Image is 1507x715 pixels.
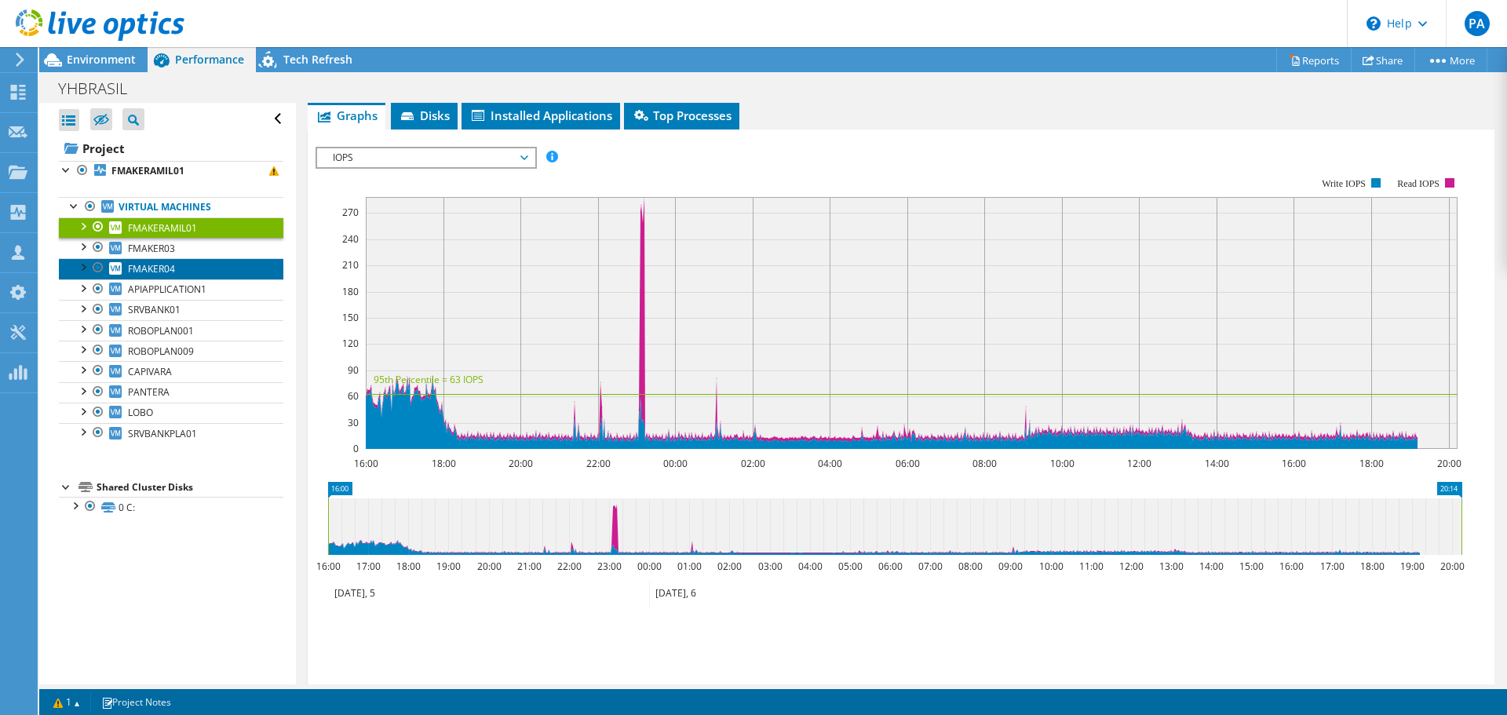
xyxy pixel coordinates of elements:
text: 20:00 [509,457,533,470]
a: SRVBANKPLA01 [59,423,283,443]
text: 18:00 [432,457,456,470]
text: 17:00 [356,560,381,573]
text: 90 [348,363,359,377]
span: SRVBANKPLA01 [128,427,197,440]
span: CAPIVARA [128,365,172,378]
a: Project [59,136,283,161]
b: FMAKERAMIL01 [111,164,184,177]
text: 02:00 [717,560,742,573]
a: Virtual Machines [59,197,283,217]
text: 16:00 [354,457,378,470]
text: 12:00 [1127,457,1151,470]
a: ROBOPLAN001 [59,320,283,341]
text: 18:00 [396,560,421,573]
text: 12:00 [1119,560,1144,573]
text: 07:00 [918,560,943,573]
a: 1 [42,692,91,712]
a: ROBOPLAN009 [59,341,283,361]
text: 10:00 [1050,457,1075,470]
a: Reports [1276,48,1352,72]
text: 20:00 [1437,457,1461,470]
text: 19:00 [436,560,461,573]
text: 0 [353,442,359,455]
text: 23:00 [597,560,622,573]
text: 04:00 [818,457,842,470]
text: 18:00 [1360,560,1385,573]
text: 00:00 [637,560,662,573]
span: ROBOPLAN009 [128,345,194,358]
text: 240 [342,232,359,246]
a: CAPIVARA [59,361,283,381]
text: 10:00 [1039,560,1064,573]
text: 04:00 [798,560,823,573]
span: IOPS [325,148,527,167]
a: PANTERA [59,382,283,403]
text: 210 [342,258,359,272]
text: 15:00 [1239,560,1264,573]
span: PA [1465,11,1490,36]
span: SRVBANK01 [128,303,181,316]
text: 14:00 [1199,560,1224,573]
text: 09:00 [998,560,1023,573]
text: 21:00 [517,560,542,573]
text: 95th Percentile = 63 IOPS [374,373,483,386]
text: 01:00 [677,560,702,573]
text: 18:00 [1359,457,1384,470]
text: 00:00 [663,457,688,470]
h1: YHBRASIL [51,80,151,97]
text: 14:00 [1205,457,1229,470]
text: Read IOPS [1398,178,1440,189]
h2: Advanced Graph Controls [316,683,502,714]
span: Performance [175,52,244,67]
text: 06:00 [878,560,903,573]
text: 22:00 [586,457,611,470]
span: FMAKER04 [128,262,175,275]
text: 150 [342,311,359,324]
a: LOBO [59,403,283,423]
text: Write IOPS [1322,178,1366,189]
span: LOBO [128,406,153,419]
span: Top Processes [632,108,732,123]
a: 0 C: [59,497,283,517]
text: 20:00 [477,560,502,573]
a: SRVBANK01 [59,300,283,320]
a: Project Notes [90,692,182,712]
text: 11:00 [1079,560,1104,573]
text: 13:00 [1159,560,1184,573]
text: 30 [348,416,359,429]
text: 20:00 [1440,560,1465,573]
span: Installed Applications [469,108,612,123]
span: Disks [399,108,450,123]
text: 16:00 [1282,457,1306,470]
a: FMAKER03 [59,238,283,258]
text: 05:00 [838,560,863,573]
span: Graphs [316,108,378,123]
text: 60 [348,389,359,403]
text: 02:00 [741,457,765,470]
a: FMAKERAMIL01 [59,161,283,181]
span: APIAPPLICATION1 [128,283,206,296]
text: 03:00 [758,560,783,573]
text: 16:00 [316,560,341,573]
a: FMAKERAMIL01 [59,217,283,238]
a: More [1414,48,1487,72]
span: Tech Refresh [283,52,352,67]
text: 22:00 [557,560,582,573]
span: Environment [67,52,136,67]
text: 08:00 [958,560,983,573]
text: 180 [342,285,359,298]
text: 16:00 [1279,560,1304,573]
span: FMAKERAMIL01 [128,221,197,235]
text: 08:00 [972,457,997,470]
text: 19:00 [1400,560,1425,573]
div: Shared Cluster Disks [97,478,283,497]
span: PANTERA [128,385,170,399]
text: 120 [342,337,359,350]
a: FMAKER04 [59,258,283,279]
a: APIAPPLICATION1 [59,279,283,300]
text: 270 [342,206,359,219]
text: 06:00 [896,457,920,470]
a: Share [1351,48,1415,72]
text: 17:00 [1320,560,1345,573]
span: ROBOPLAN001 [128,324,194,337]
